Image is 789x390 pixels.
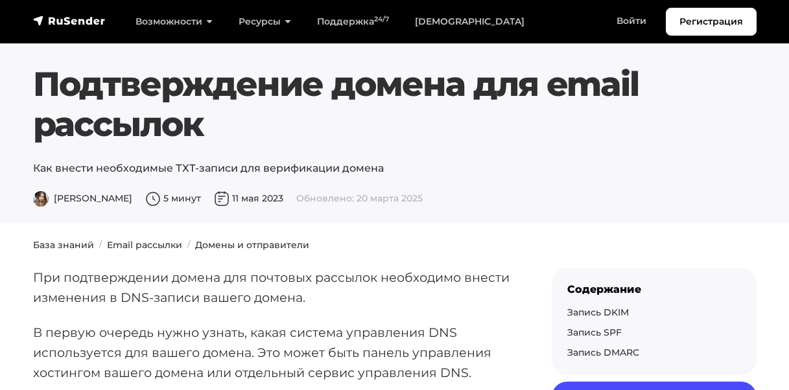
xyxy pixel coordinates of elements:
a: Возможности [123,8,226,35]
img: Время чтения [145,191,161,207]
p: Как внести необходимые ТХТ-записи для верификации домена [33,161,757,176]
a: Ресурсы [226,8,304,35]
nav: breadcrumb [25,238,764,252]
a: Домены и отправители [195,239,309,251]
span: 5 минут [145,192,201,204]
a: [DEMOGRAPHIC_DATA] [402,8,537,35]
div: Содержание [567,283,741,295]
span: Обновлено: 20 марта 2025 [296,192,423,204]
a: Войти [604,8,659,34]
a: База знаний [33,239,94,251]
p: При подтверждении домена для почтовых рассылок необходимо внести изменения в DNS-записи вашего до... [33,268,510,307]
span: 11 мая 2023 [214,192,283,204]
a: Поддержка24/7 [304,8,402,35]
img: Дата публикации [214,191,230,207]
p: В первую очередь нужно узнать, какая система управления DNS используется для вашего домена. Это м... [33,323,510,382]
a: Регистрация [666,8,757,36]
a: Запись SPF [567,327,622,338]
h1: Подтверждение домена для email рассылок [33,64,757,145]
span: [PERSON_NAME] [33,192,132,204]
a: Email рассылки [107,239,182,251]
sup: 24/7 [374,15,389,23]
a: Запись DMARC [567,347,639,358]
a: Запись DKIM [567,306,629,318]
img: RuSender [33,14,106,27]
